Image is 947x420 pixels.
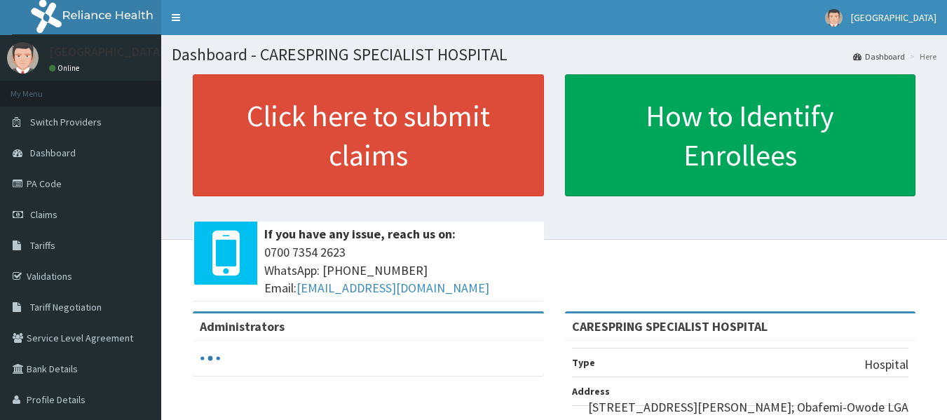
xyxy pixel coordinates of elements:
span: 0700 7354 2623 WhatsApp: [PHONE_NUMBER] Email: [264,243,537,297]
span: Tariff Negotiation [30,301,102,313]
p: [GEOGRAPHIC_DATA] [49,46,165,58]
img: User Image [825,9,843,27]
p: [STREET_ADDRESS][PERSON_NAME]; Obafemi-Owode LGA [588,398,908,416]
b: Type [572,356,595,369]
span: Switch Providers [30,116,102,128]
img: User Image [7,42,39,74]
p: Hospital [864,355,908,374]
svg: audio-loading [200,348,221,369]
span: Dashboard [30,147,76,159]
b: Address [572,385,610,398]
h1: Dashboard - CARESPRING SPECIALIST HOSPITAL [172,46,936,64]
li: Here [906,50,936,62]
a: [EMAIL_ADDRESS][DOMAIN_NAME] [297,280,489,296]
strong: CARESPRING SPECIALIST HOSPITAL [572,318,768,334]
a: Online [49,63,83,73]
span: Claims [30,208,57,221]
span: [GEOGRAPHIC_DATA] [851,11,936,24]
b: If you have any issue, reach us on: [264,226,456,242]
b: Administrators [200,318,285,334]
a: Dashboard [853,50,905,62]
a: How to Identify Enrollees [565,74,916,196]
span: Tariffs [30,239,55,252]
a: Click here to submit claims [193,74,544,196]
